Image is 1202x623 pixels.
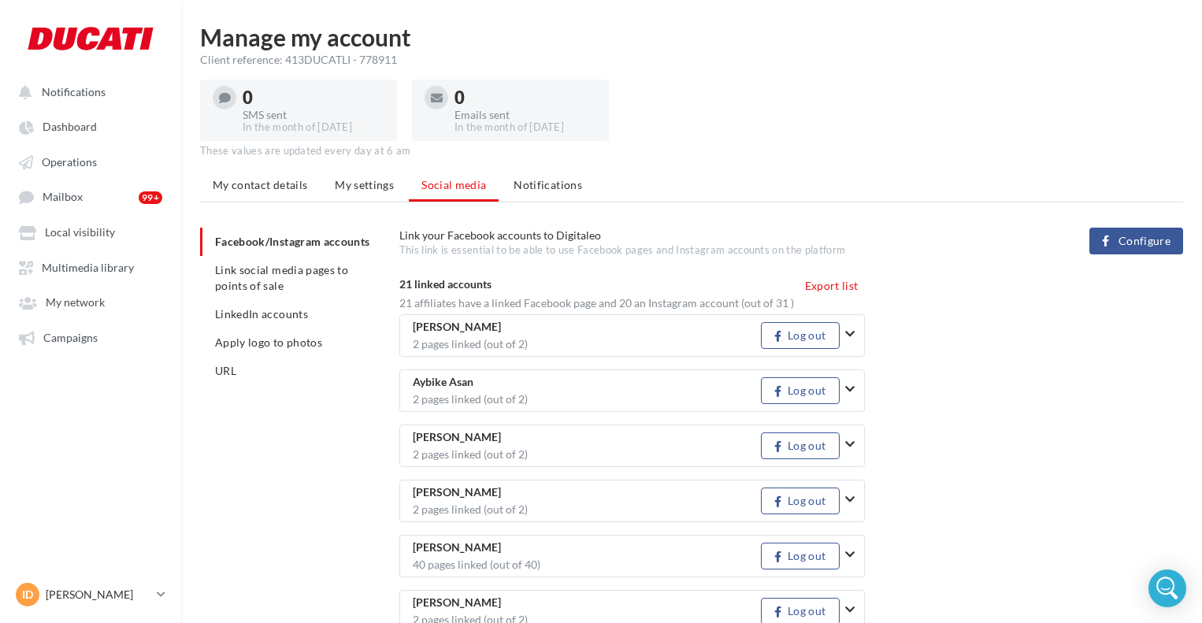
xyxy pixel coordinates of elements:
[413,321,501,333] span: [PERSON_NAME]
[9,217,172,246] a: Local visibility
[761,377,840,404] button: Log out
[413,542,501,554] span: [PERSON_NAME]
[46,587,150,603] p: [PERSON_NAME]
[413,394,761,405] div: 2 pages linked (out of 2)
[215,307,308,321] span: LinkedIn accounts
[799,276,865,295] button: Export list
[399,277,492,291] span: 21 linked accounts
[243,109,384,121] div: SMS sent
[200,25,1183,49] h1: Manage my account
[42,261,134,274] span: Multimedia library
[413,339,761,350] div: 2 pages linked (out of 2)
[454,109,596,121] div: Emails sent
[413,487,501,499] span: [PERSON_NAME]
[454,89,596,106] div: 0
[335,178,394,191] span: My settings
[9,147,172,176] a: Operations
[9,253,172,281] a: Multimedia library
[22,587,33,603] span: ID
[514,178,582,191] span: Notifications
[413,559,761,570] div: 40 pages linked (out of 40)
[213,178,307,191] span: My contact details
[45,226,115,239] span: Local visibility
[139,191,162,204] div: 99+
[215,263,348,292] span: Link social media pages to points of sale
[9,77,165,106] button: Notifications
[13,580,169,610] a: ID [PERSON_NAME]
[413,432,501,443] span: [PERSON_NAME]
[413,376,473,388] span: Aybike Asan
[215,364,236,377] span: URL
[761,488,840,514] button: Log out
[399,243,918,258] div: This link is essential to be able to use Facebook pages and Instagram accounts on the platform
[9,287,172,316] a: My network
[399,228,601,242] span: Link your Facebook accounts to Digitaleo
[413,504,761,515] div: 2 pages linked (out of 2)
[42,155,97,169] span: Operations
[43,331,98,344] span: Campaigns
[43,191,83,204] span: Mailbox
[413,449,761,460] div: 2 pages linked (out of 2)
[9,112,172,140] a: Dashboard
[454,121,596,135] div: In the month of [DATE]
[761,543,840,569] button: Log out
[243,121,384,135] div: In the month of [DATE]
[9,182,172,211] a: Mailbox 99+
[9,323,172,351] a: Campaigns
[1119,235,1170,247] span: Configure
[42,85,106,98] span: Notifications
[399,295,865,311] div: 21 affiliates have a linked Facebook page and 20 an Instagram account (out of 31 )
[200,144,1183,158] div: These values are updated every day at 6 am
[1148,569,1186,607] div: Open Intercom Messenger
[43,121,97,134] span: Dashboard
[413,597,501,609] span: [PERSON_NAME]
[761,322,840,349] button: Log out
[243,89,384,106] div: 0
[215,336,322,349] span: Apply logo to photos
[761,432,840,459] button: Log out
[1089,228,1183,254] button: Configure
[200,52,1183,68] div: Client reference: 413DUCATLI - 778911
[46,296,105,310] span: My network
